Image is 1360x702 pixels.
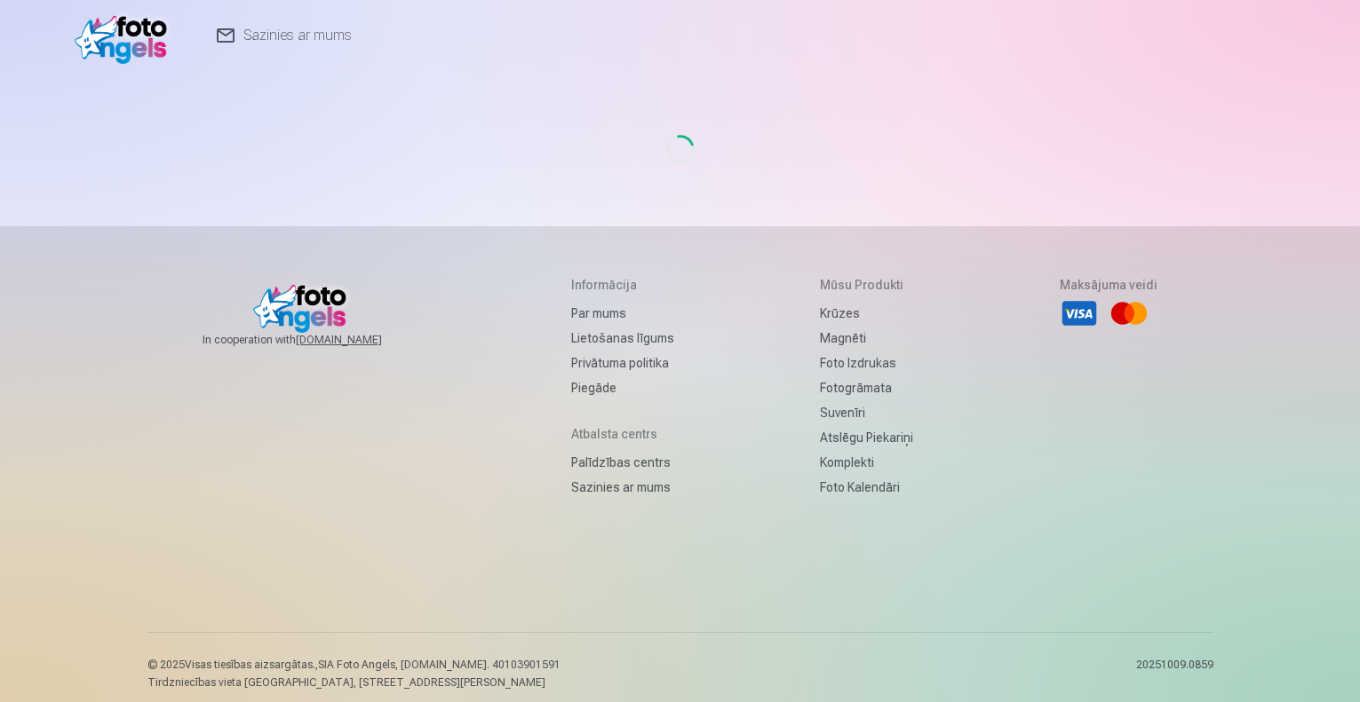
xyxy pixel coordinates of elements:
a: Sazinies ar mums [571,475,674,500]
a: Piegāde [571,375,674,400]
a: Suvenīri [820,400,913,425]
a: Magnēti [820,326,913,351]
h5: Mūsu produkti [820,276,913,294]
a: Foto izdrukas [820,351,913,375]
span: In cooperation with [203,333,425,347]
h5: Maksājuma veidi [1060,276,1157,294]
li: Visa [1060,294,1099,333]
a: Foto kalendāri [820,475,913,500]
h5: Informācija [571,276,674,294]
a: Lietošanas līgums [571,326,674,351]
span: SIA Foto Angels, [DOMAIN_NAME]. 40103901591 [318,659,561,671]
a: Komplekti [820,450,913,475]
a: Atslēgu piekariņi [820,425,913,450]
p: © 2025 Visas tiesības aizsargātas. , [147,658,561,672]
a: Fotogrāmata [820,375,913,400]
a: Palīdzības centrs [571,450,674,475]
a: Krūzes [820,301,913,326]
a: [DOMAIN_NAME] [296,333,425,347]
a: Privātuma politika [571,351,674,375]
h5: Atbalsta centrs [571,425,674,443]
img: /v1 [75,7,177,64]
p: 20251009.0859 [1136,658,1213,690]
a: Par mums [571,301,674,326]
li: Mastercard [1109,294,1149,333]
p: Tirdzniecības vieta [GEOGRAPHIC_DATA], [STREET_ADDRESS][PERSON_NAME] [147,675,561,690]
